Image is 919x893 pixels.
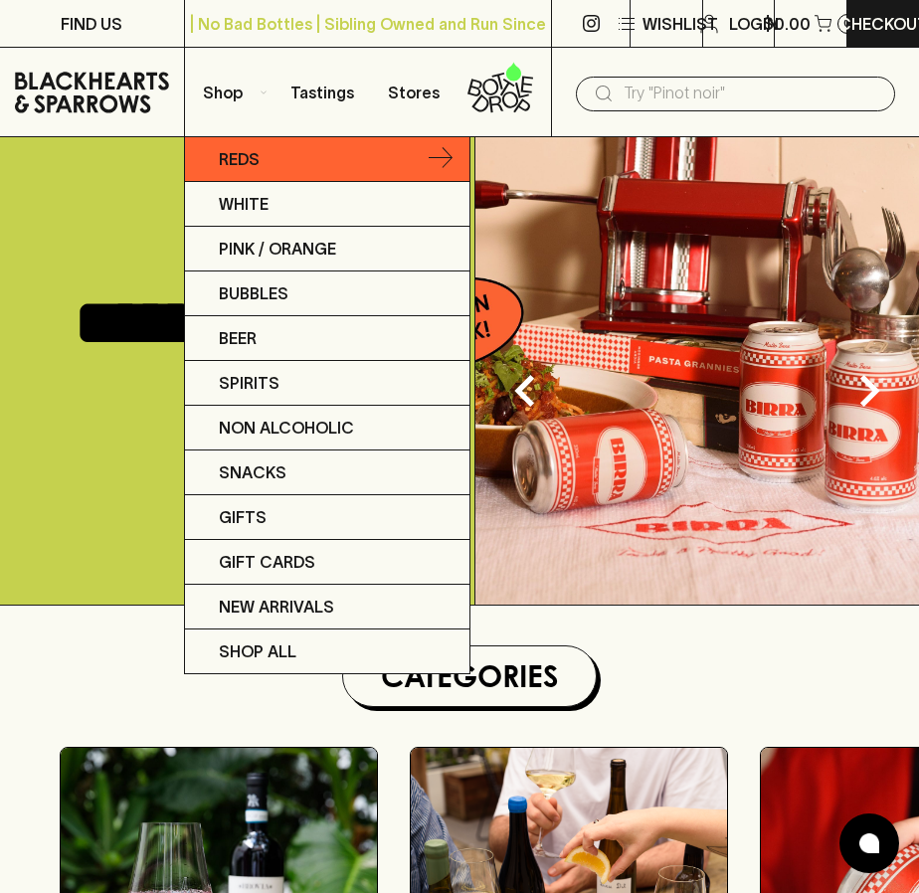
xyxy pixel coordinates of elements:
p: SHOP ALL [219,639,296,663]
a: White [185,182,469,227]
p: Beer [219,326,257,350]
a: Gifts [185,495,469,540]
p: Snacks [219,460,286,484]
a: New Arrivals [185,585,469,629]
a: Spirits [185,361,469,406]
a: Bubbles [185,271,469,316]
a: SHOP ALL [185,629,469,673]
p: Bubbles [219,281,288,305]
a: Beer [185,316,469,361]
p: Gift Cards [219,550,315,574]
a: Pink / Orange [185,227,469,271]
a: Non Alcoholic [185,406,469,450]
p: Pink / Orange [219,237,336,261]
p: Non Alcoholic [219,416,354,440]
p: Reds [219,147,260,171]
a: Snacks [185,450,469,495]
p: White [219,192,269,216]
a: Gift Cards [185,540,469,585]
p: New Arrivals [219,595,334,619]
img: bubble-icon [859,833,879,853]
a: Reds [185,137,469,182]
p: Gifts [219,505,267,529]
p: Spirits [219,371,279,395]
